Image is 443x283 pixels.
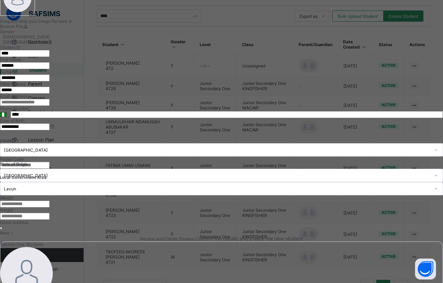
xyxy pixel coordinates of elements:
label: [DEMOGRAPHIC_DATA] [3,34,50,39]
div: [GEOGRAPHIC_DATA] [4,147,430,153]
button: Open asap [415,259,436,280]
div: [GEOGRAPHIC_DATA] [4,173,430,178]
span: Review and Create Student [140,236,194,241]
label: [DEMOGRAPHIC_DATA] [3,39,50,45]
span: Confirm the details and create the new student [195,235,303,241]
div: Lavun [4,186,430,191]
span: Section One: Bio Data [0,242,43,247]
